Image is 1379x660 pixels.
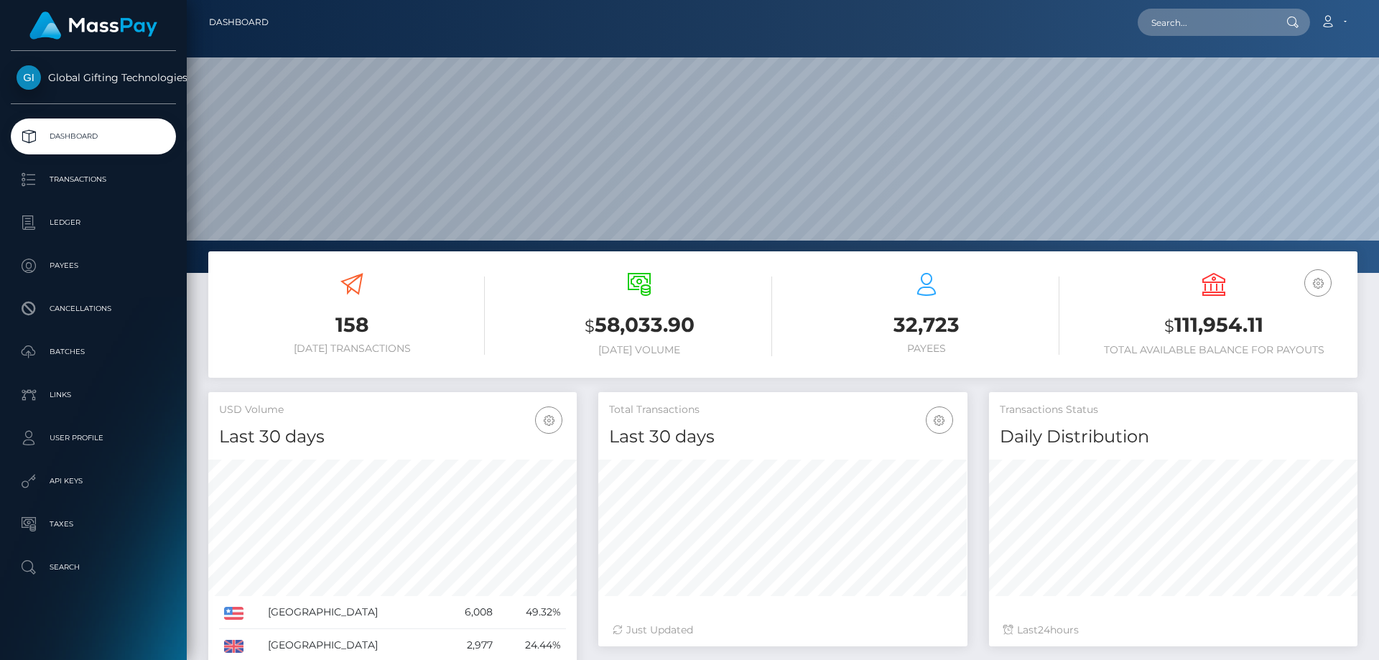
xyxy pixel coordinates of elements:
h3: 158 [219,311,485,339]
a: Links [11,377,176,413]
p: User Profile [17,427,170,449]
a: Dashboard [11,118,176,154]
h5: USD Volume [219,403,566,417]
h6: Payees [794,343,1059,355]
p: API Keys [17,470,170,492]
img: US.png [224,607,243,620]
div: Last hours [1003,623,1343,638]
h4: Last 30 days [609,424,956,450]
span: 24 [1038,623,1050,636]
td: 49.32% [498,596,566,629]
p: Ledger [17,212,170,233]
a: Batches [11,334,176,370]
h5: Total Transactions [609,403,956,417]
a: Payees [11,248,176,284]
p: Search [17,557,170,578]
small: $ [1164,316,1174,336]
td: [GEOGRAPHIC_DATA] [263,596,441,629]
h4: Last 30 days [219,424,566,450]
p: Links [17,384,170,406]
h3: 32,723 [794,311,1059,339]
h3: 111,954.11 [1081,311,1347,340]
a: API Keys [11,463,176,499]
h6: [DATE] Volume [506,344,772,356]
p: Taxes [17,513,170,535]
a: Cancellations [11,291,176,327]
a: Taxes [11,506,176,542]
small: $ [585,316,595,336]
a: Transactions [11,162,176,197]
p: Cancellations [17,298,170,320]
h5: Transactions Status [1000,403,1347,417]
h6: [DATE] Transactions [219,343,485,355]
img: MassPay Logo [29,11,157,39]
span: Global Gifting Technologies Inc [11,71,176,84]
p: Batches [17,341,170,363]
a: Ledger [11,205,176,241]
h3: 58,033.90 [506,311,772,340]
p: Payees [17,255,170,276]
a: Dashboard [209,7,269,37]
input: Search... [1138,9,1273,36]
img: GB.png [224,640,243,653]
h6: Total Available Balance for Payouts [1081,344,1347,356]
h4: Daily Distribution [1000,424,1347,450]
a: User Profile [11,420,176,456]
p: Transactions [17,169,170,190]
img: Global Gifting Technologies Inc [17,65,41,90]
div: Just Updated [613,623,952,638]
p: Dashboard [17,126,170,147]
a: Search [11,549,176,585]
td: 6,008 [441,596,498,629]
